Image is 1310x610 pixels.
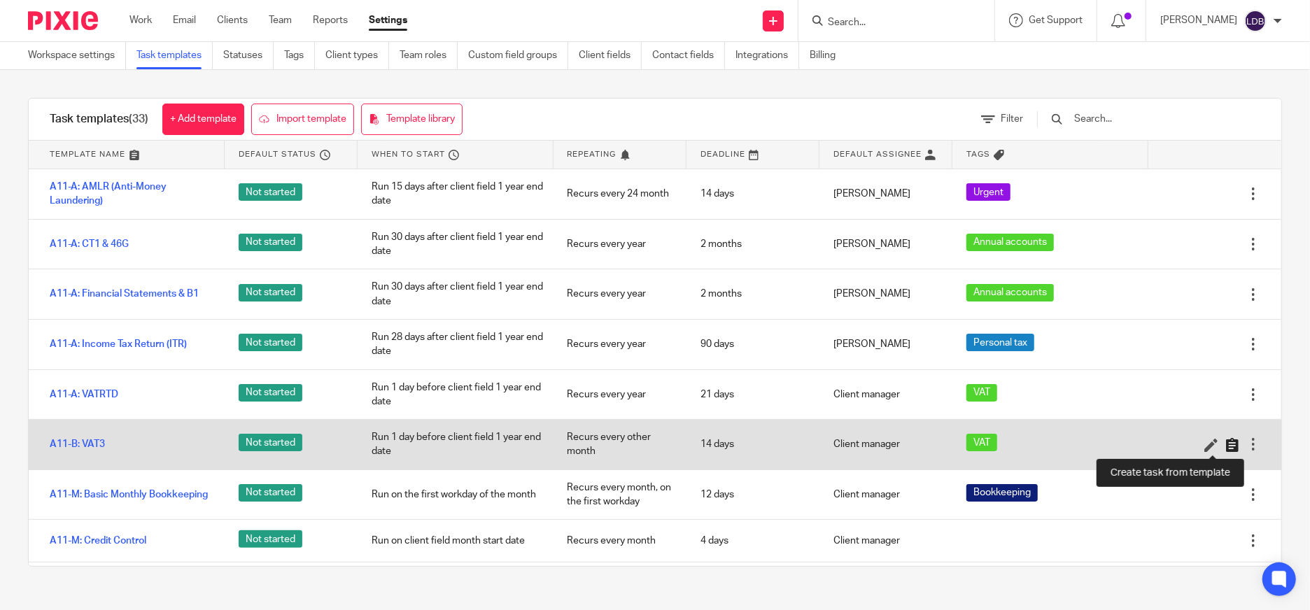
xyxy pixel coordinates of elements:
[217,13,248,27] a: Clients
[361,104,463,135] a: Template library
[833,148,922,160] span: Default assignee
[173,13,196,27] a: Email
[239,384,302,402] span: Not started
[554,327,686,362] div: Recurs every year
[269,13,292,27] a: Team
[223,42,274,69] a: Statuses
[554,377,686,412] div: Recurs every year
[129,113,148,125] span: (33)
[50,337,187,351] a: A11-A: Income Tax Return (ITR)
[325,42,389,69] a: Client types
[554,470,686,520] div: Recurs every month, on the first workday
[358,320,554,369] div: Run 28 days after client field 1 year end date
[686,276,819,311] div: 2 months
[50,148,125,160] span: Template name
[1160,13,1237,27] p: [PERSON_NAME]
[810,42,846,69] a: Billing
[579,42,642,69] a: Client fields
[554,276,686,311] div: Recurs every year
[1029,15,1083,25] span: Get Support
[826,17,952,29] input: Search
[652,42,725,69] a: Contact fields
[50,180,211,208] a: A11-A: AMLR (Anti-Money Laundering)
[686,327,819,362] div: 90 days
[973,185,1003,199] span: Urgent
[239,234,302,251] span: Not started
[239,284,302,302] span: Not started
[819,477,952,512] div: Client manager
[239,334,302,351] span: Not started
[973,385,990,399] span: VAT
[162,104,244,135] a: + Add template
[369,13,407,27] a: Settings
[50,437,105,451] a: A11-B: VAT3
[239,434,302,451] span: Not started
[358,169,554,219] div: Run 15 days after client field 1 year end date
[686,477,819,512] div: 12 days
[819,276,952,311] div: [PERSON_NAME]
[358,523,554,558] div: Run on client field month start date
[239,183,302,201] span: Not started
[358,269,554,319] div: Run 30 days after client field 1 year end date
[50,488,208,502] a: A11-M: Basic Monthly Bookkeeping
[50,388,118,402] a: A11-A: VATRTD
[700,148,745,160] span: Deadline
[819,427,952,462] div: Client manager
[1073,111,1236,127] input: Search...
[554,420,686,469] div: Recurs every other month
[568,148,617,160] span: Repeating
[1001,114,1023,124] span: Filter
[554,176,686,211] div: Recurs every 24 month
[966,148,990,160] span: Tags
[973,485,1031,499] span: Bookkeeping
[1244,10,1267,32] img: svg%3E
[313,13,348,27] a: Reports
[735,42,799,69] a: Integrations
[468,42,568,69] a: Custom field groups
[239,530,302,548] span: Not started
[686,427,819,462] div: 14 days
[973,436,990,450] span: VAT
[973,285,1047,299] span: Annual accounts
[686,377,819,412] div: 21 days
[50,287,199,301] a: A11-A: Financial Statements & B1
[358,477,554,512] div: Run on the first workday of the month
[554,523,686,558] div: Recurs every month
[50,237,129,251] a: A11-A: CT1 & 46G
[686,523,819,558] div: 4 days
[136,42,213,69] a: Task templates
[239,484,302,502] span: Not started
[554,227,686,262] div: Recurs every year
[400,42,458,69] a: Team roles
[686,176,819,211] div: 14 days
[686,227,819,262] div: 2 months
[372,148,445,160] span: When to start
[28,42,126,69] a: Workspace settings
[50,534,146,548] a: A11-M: Credit Control
[358,370,554,420] div: Run 1 day before client field 1 year end date
[28,11,98,30] img: Pixie
[819,523,952,558] div: Client manager
[239,148,316,160] span: Default status
[358,220,554,269] div: Run 30 days after client field 1 year end date
[129,13,152,27] a: Work
[819,227,952,262] div: [PERSON_NAME]
[819,327,952,362] div: [PERSON_NAME]
[358,420,554,469] div: Run 1 day before client field 1 year end date
[251,104,354,135] a: Import template
[973,235,1047,249] span: Annual accounts
[50,112,148,127] h1: Task templates
[973,336,1027,350] span: Personal tax
[284,42,315,69] a: Tags
[819,176,952,211] div: [PERSON_NAME]
[819,377,952,412] div: Client manager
